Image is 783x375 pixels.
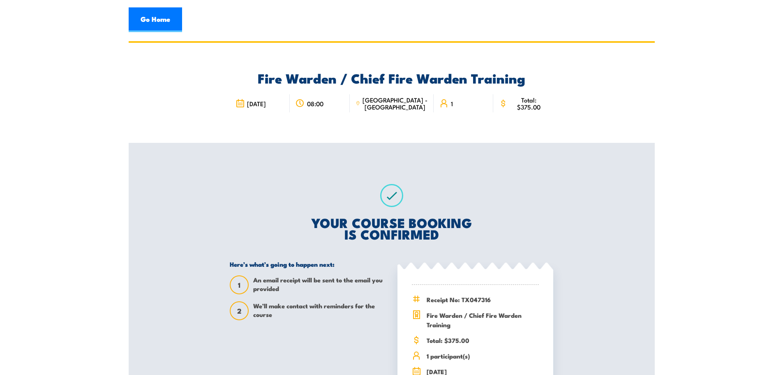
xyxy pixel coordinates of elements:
span: An email receipt will be sent to the email you provided [253,275,386,294]
span: 08:00 [307,100,323,107]
span: We’ll make contact with reminders for the course [253,301,386,320]
span: Total: $375.00 [427,335,539,345]
span: Fire Warden / Chief Fire Warden Training [427,310,539,329]
span: [DATE] [247,100,266,107]
a: Go Home [129,7,182,32]
h2: YOUR COURSE BOOKING IS CONFIRMED [230,217,553,240]
span: 1 [451,100,453,107]
span: 2 [231,307,248,315]
span: Total: $375.00 [510,96,547,110]
span: [GEOGRAPHIC_DATA] - [GEOGRAPHIC_DATA] [363,96,428,110]
span: 1 [231,281,248,289]
h5: Here’s what’s going to happen next: [230,260,386,268]
span: 1 participant(s) [427,351,539,361]
span: Receipt No: TX047316 [427,295,539,304]
h2: Fire Warden / Chief Fire Warden Training [230,72,553,84]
